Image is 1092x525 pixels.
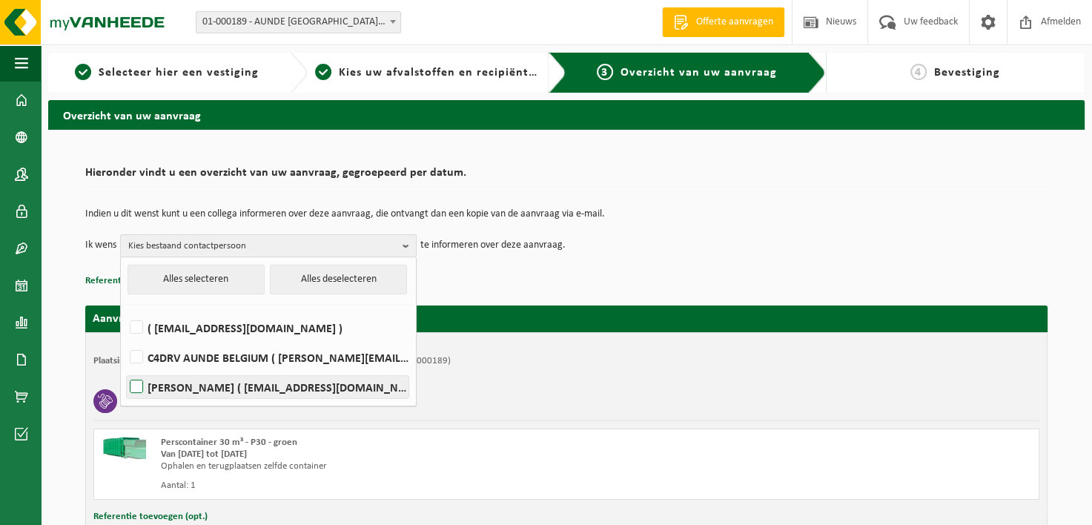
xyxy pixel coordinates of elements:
[315,64,537,82] a: 2Kies uw afvalstoffen en recipiënten
[270,265,407,294] button: Alles deselecteren
[85,234,116,257] p: Ik wens
[120,234,417,257] button: Kies bestaand contactpersoon
[420,234,566,257] p: te informeren over deze aanvraag.
[48,100,1085,129] h2: Overzicht van uw aanvraag
[597,64,613,80] span: 3
[161,449,247,459] strong: Van [DATE] tot [DATE]
[196,11,401,33] span: 01-000189 - AUNDE BELGIUM NV - WERVIK
[75,64,91,80] span: 1
[56,64,278,82] a: 1Selecteer hier een vestiging
[93,313,204,325] strong: Aanvraag voor [DATE]
[339,67,543,79] span: Kies uw afvalstoffen en recipiënten
[161,480,626,492] div: Aantal: 1
[128,235,397,257] span: Kies bestaand contactpersoon
[85,209,1048,219] p: Indien u dit wenst kunt u een collega informeren over deze aanvraag, die ontvangt dan een kopie v...
[315,64,331,80] span: 2
[662,7,784,37] a: Offerte aanvragen
[85,271,199,291] button: Referentie toevoegen (opt.)
[692,15,777,30] span: Offerte aanvragen
[127,346,408,369] label: C4DRV AUNDE BELGIUM ( [PERSON_NAME][EMAIL_ADDRESS][DOMAIN_NAME] )
[161,437,297,447] span: Perscontainer 30 m³ - P30 - groen
[910,64,927,80] span: 4
[161,460,626,472] div: Ophalen en terugplaatsen zelfde container
[128,265,265,294] button: Alles selecteren
[196,12,400,33] span: 01-000189 - AUNDE BELGIUM NV - WERVIK
[102,437,146,459] img: HK-XP-30-GN-00.png
[127,317,408,339] label: ( [EMAIL_ADDRESS][DOMAIN_NAME] )
[127,376,408,398] label: [PERSON_NAME] ( [EMAIL_ADDRESS][DOMAIN_NAME] )
[621,67,777,79] span: Overzicht van uw aanvraag
[93,356,158,366] strong: Plaatsingsadres:
[99,67,259,79] span: Selecteer hier een vestiging
[934,67,1000,79] span: Bevestiging
[85,167,1048,187] h2: Hieronder vindt u een overzicht van uw aanvraag, gegroepeerd per datum.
